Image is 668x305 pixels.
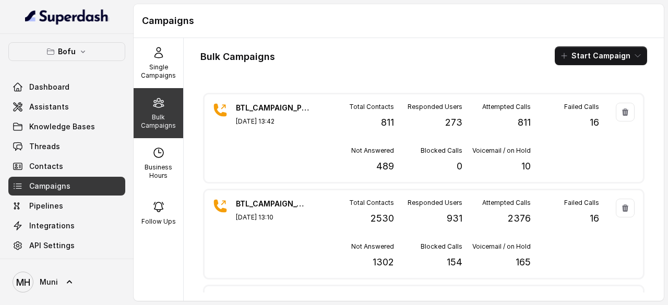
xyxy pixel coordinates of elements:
[29,201,63,211] span: Pipelines
[555,46,647,65] button: Start Campaign
[8,236,125,255] a: API Settings
[564,103,599,111] p: Failed Calls
[138,63,179,80] p: Single Campaigns
[236,103,309,113] p: BTL_CAMPAIGN_PUNE_PUNE_060925_01
[8,157,125,176] a: Contacts
[138,113,179,130] p: Bulk Campaigns
[373,255,394,270] p: 1302
[141,217,176,226] p: Follow Ups
[25,8,109,25] img: light.svg
[29,82,69,92] span: Dashboard
[8,42,125,61] button: Bofu
[447,211,462,226] p: 931
[518,115,531,130] p: 811
[351,242,394,251] p: Not Answered
[408,199,462,207] p: Responded Users
[29,102,69,112] span: Assistants
[8,256,125,275] a: Voices Library
[376,159,394,174] p: 489
[8,117,125,136] a: Knowledge Bases
[142,13,655,29] h1: Campaigns
[236,213,309,222] p: [DATE] 13:10
[236,117,309,126] p: [DATE] 13:42
[29,181,70,191] span: Campaigns
[138,163,179,180] p: Business Hours
[564,199,599,207] p: Failed Calls
[8,177,125,196] a: Campaigns
[29,141,60,152] span: Threads
[8,137,125,156] a: Threads
[349,199,394,207] p: Total Contacts
[445,115,462,130] p: 273
[421,147,462,155] p: Blocked Calls
[200,48,275,65] h1: Bulk Campaigns
[8,78,125,96] a: Dashboard
[236,199,309,209] p: BTL_CAMPAIGN_GGN_GGN_050925_01
[351,147,394,155] p: Not Answered
[457,159,462,174] p: 0
[508,211,531,226] p: 2376
[29,121,95,132] span: Knowledge Bases
[590,115,599,130] p: 16
[590,211,599,226] p: 16
[472,242,531,251] p: Voicemail / on Hold
[381,115,394,130] p: 811
[482,103,531,111] p: Attempted Calls
[447,255,462,270] p: 154
[8,97,125,116] a: Assistants
[521,159,531,174] p: 10
[29,240,75,251] span: API Settings
[421,242,462,251] p: Blocked Calls
[8,216,125,235] a: Integrations
[40,277,58,287] span: Muni
[371,211,394,226] p: 2530
[482,199,531,207] p: Attempted Calls
[472,147,531,155] p: Voicemail / on Hold
[516,255,531,270] p: 165
[8,197,125,215] a: Pipelines
[29,221,75,231] span: Integrations
[16,277,30,288] text: MH
[29,161,63,172] span: Contacts
[408,103,462,111] p: Responded Users
[58,45,76,58] p: Bofu
[8,267,125,297] a: Muni
[349,103,394,111] p: Total Contacts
